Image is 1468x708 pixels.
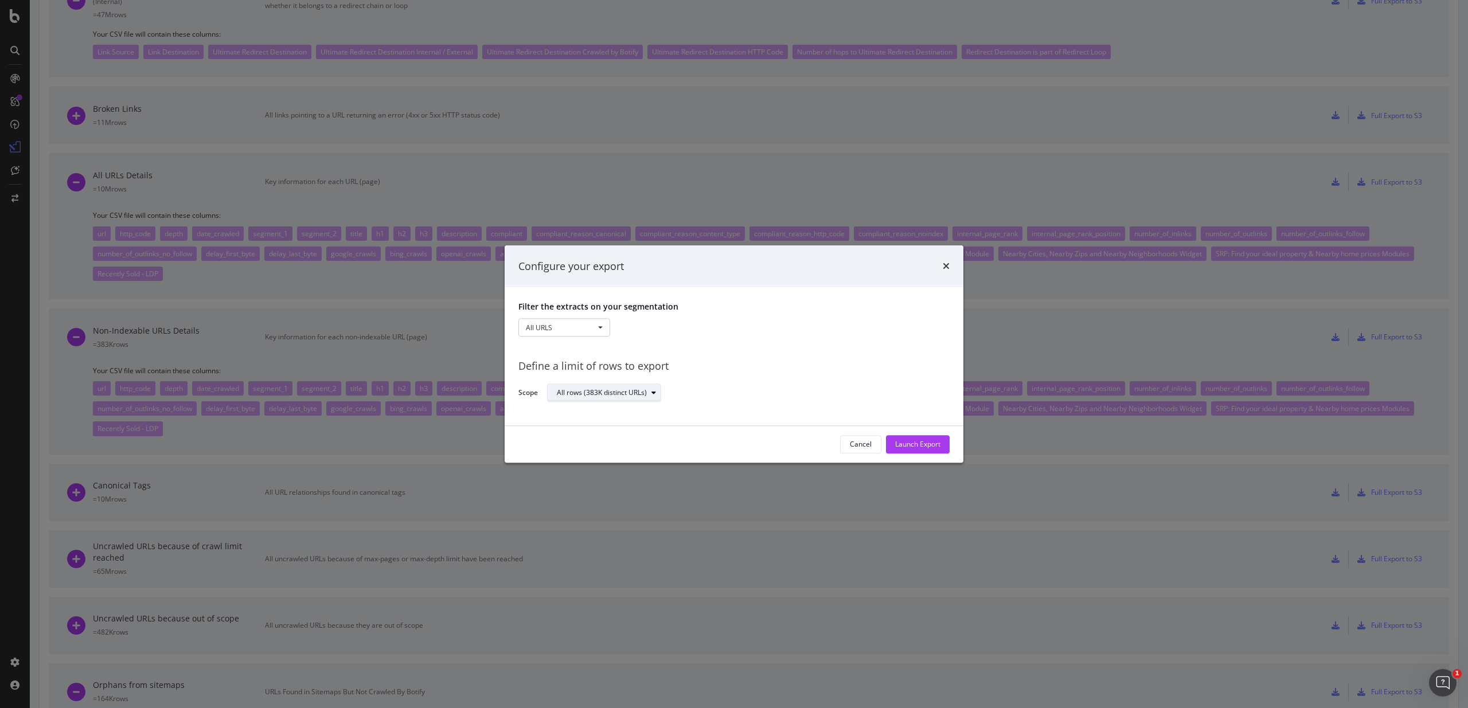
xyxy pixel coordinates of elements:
[943,259,950,274] div: times
[518,259,624,274] div: Configure your export
[518,388,538,400] label: Scope
[840,435,881,453] button: Cancel
[886,435,950,453] button: Launch Export
[505,245,963,463] div: modal
[547,384,661,402] button: All rows (383K distinct URLs)
[518,302,950,313] p: Filter the extracts on your segmentation
[518,359,950,374] div: Define a limit of rows to export
[518,319,610,337] button: All URLS
[1453,669,1462,678] span: 1
[895,440,940,449] div: Launch Export
[1429,669,1457,697] iframe: Intercom live chat
[557,390,647,397] div: All rows (383K distinct URLs)
[850,440,872,449] div: Cancel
